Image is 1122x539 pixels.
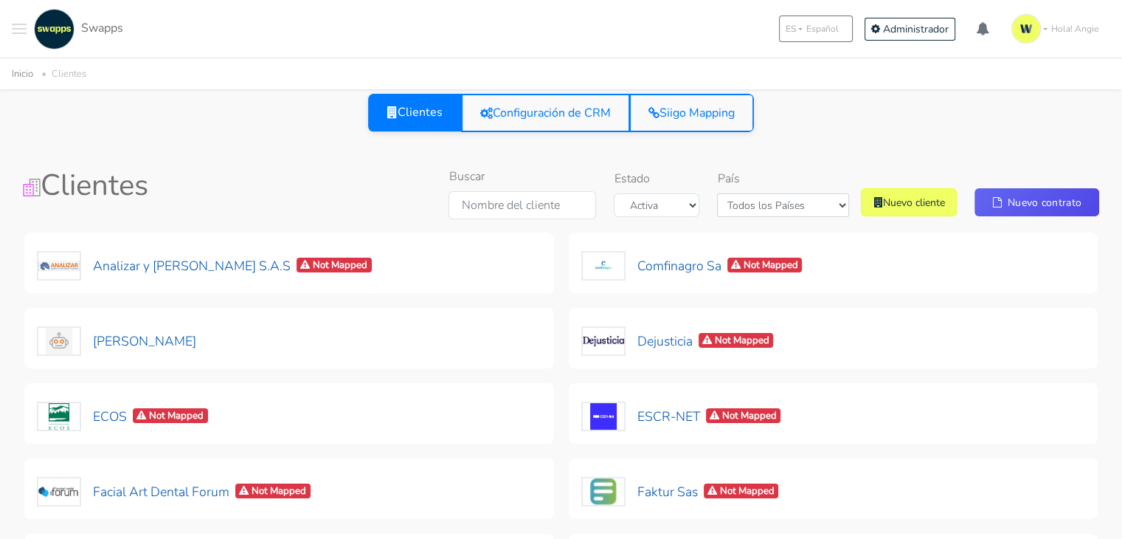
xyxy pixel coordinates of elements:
[704,484,779,499] span: Not Mapped
[581,250,803,281] button: Comfinagro SaNot Mapped
[12,67,33,80] a: Inicio
[36,326,197,357] button: [PERSON_NAME]
[449,168,484,185] label: Buscar
[1051,22,1098,35] span: Hola! Angie
[461,94,630,132] a: Configuración de CRM
[36,250,373,281] button: Analizar y [PERSON_NAME] S.A.SNot Mapped
[581,326,775,357] button: DejusticiaNot Mapped
[706,408,781,424] span: Not Mapped
[36,401,209,432] button: ECOSNot Mapped
[581,476,780,507] button: Faktur SasNot Mapped
[81,20,123,36] span: Swapps
[1011,14,1041,44] img: isotipo-3-3e143c57.png
[581,402,626,431] img: ESCR-NET
[37,477,81,507] img: Facial Art Dental Forum
[37,402,81,431] img: ECOS
[974,188,1099,216] a: Nuevo contrato
[37,251,81,281] img: Analizar y Lombana S.A.S
[34,9,75,49] img: swapps-linkedin-v2.jpg
[37,326,81,356] img: David Guillermo Chaparro Moya
[727,258,803,273] span: Not Mapped
[581,401,782,432] button: ESCR-NETNot Mapped
[717,170,739,188] label: País
[368,93,462,131] a: Clientes
[629,94,754,132] a: Siigo Mapping
[133,408,208,424] span: Not Mapped
[30,9,123,49] a: Swapps
[297,258,372,273] span: Not Mapped
[36,66,86,83] li: Clientes
[23,168,367,203] h1: Clientes
[861,188,957,216] a: Nuevo cliente
[581,251,626,281] img: Comfinagro Sa
[581,477,626,507] img: Faktur Sas
[23,179,41,196] img: Clients Icon
[699,333,774,349] span: Not Mapped
[865,18,955,41] a: Administrador
[581,326,626,356] img: Dejusticia
[883,22,949,36] span: Administrador
[449,191,596,219] input: Nombre del cliente
[368,94,754,132] div: View selector
[614,170,649,188] label: Estado
[235,484,311,499] span: Not Mapped
[36,476,311,507] button: Facial Art Dental ForumNot Mapped
[779,16,853,42] button: ESEspañol
[1005,8,1110,49] a: Hola! Angie
[806,22,839,35] span: Español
